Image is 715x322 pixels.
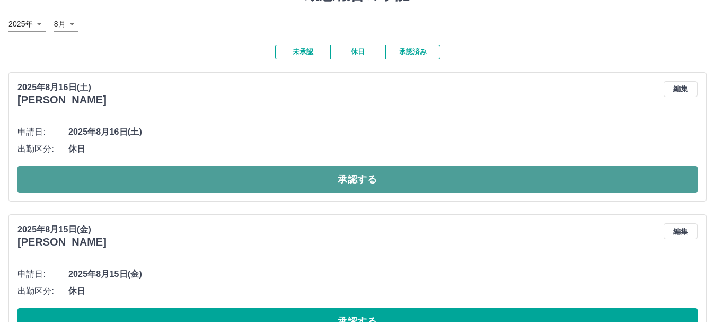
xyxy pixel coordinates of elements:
[664,223,698,239] button: 編集
[17,268,68,281] span: 申請日:
[17,236,107,248] h3: [PERSON_NAME]
[17,166,698,193] button: 承認する
[68,143,698,155] span: 休日
[54,16,78,32] div: 8月
[68,126,698,138] span: 2025年8月16日(土)
[17,143,68,155] span: 出勤区分:
[385,45,440,59] button: 承認済み
[17,81,107,94] p: 2025年8月16日(土)
[68,268,698,281] span: 2025年8月15日(金)
[68,285,698,298] span: 休日
[17,285,68,298] span: 出勤区分:
[17,126,68,138] span: 申請日:
[275,45,330,59] button: 未承認
[17,223,107,236] p: 2025年8月15日(金)
[17,94,107,106] h3: [PERSON_NAME]
[330,45,385,59] button: 休日
[664,81,698,97] button: 編集
[8,16,46,32] div: 2025年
